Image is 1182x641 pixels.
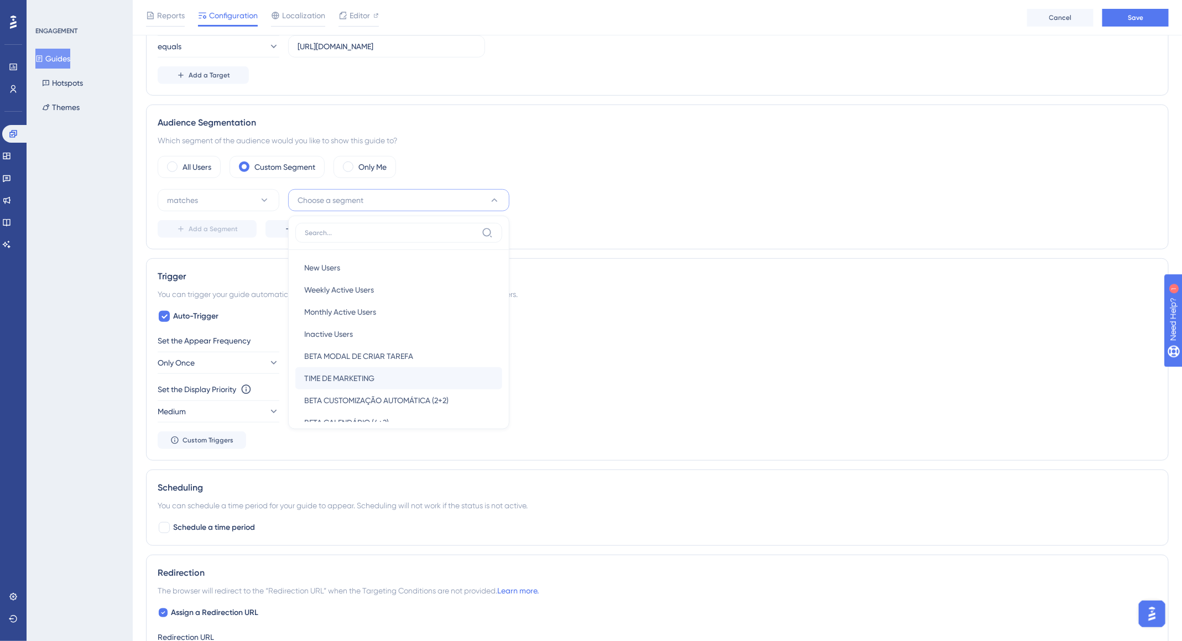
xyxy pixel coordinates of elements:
span: Only Once [158,356,195,369]
button: Medium [158,400,279,423]
div: Audience Segmentation [158,116,1157,129]
span: Need Help? [26,3,69,16]
button: BETA CUSTOMIZAÇÃO AUTOMÁTICA (2+2) [295,389,502,411]
label: All Users [183,160,211,174]
button: Custom Triggers [158,431,246,449]
div: Trigger [158,270,1157,283]
span: New Users [304,261,340,274]
div: Set the Appear Frequency [158,334,1157,347]
button: Only Once [158,352,279,374]
button: Guides [35,49,70,69]
span: Add a Segment [189,225,238,233]
span: Editor [350,9,370,22]
span: BETA CUSTOMIZAÇÃO AUTOMÁTICA (2+2) [304,394,449,407]
span: Localization [282,9,325,22]
span: Cancel [1049,13,1072,22]
label: Only Me [358,160,387,174]
span: matches [167,194,198,207]
div: 1 [77,6,80,14]
button: Add a Segment [158,220,257,238]
button: Save [1102,9,1169,27]
a: Learn more. [497,586,539,595]
span: BETA MODAL DE CRIAR TAREFA [304,350,413,363]
button: Inactive Users [295,323,502,345]
span: Custom Triggers [183,436,233,445]
span: Schedule a time period [173,521,255,534]
button: Add a Target [158,66,249,84]
span: Medium [158,405,186,418]
button: equals [158,35,279,58]
span: Auto-Trigger [173,310,218,323]
span: Choose a segment [298,194,363,207]
div: Scheduling [158,481,1157,494]
span: Save [1128,13,1143,22]
div: ENGAGEMENT [35,27,77,35]
span: TIME DE MARKETING [304,372,374,385]
label: Custom Segment [254,160,315,174]
div: Set the Display Priority [158,383,236,396]
button: Monthly Active Users [295,301,502,323]
button: Create a Segment [265,220,373,238]
div: You can trigger your guide automatically when the target URL is visited, and/or use the custom tr... [158,288,1157,301]
button: BETA MODAL DE CRIAR TAREFA [295,345,502,367]
span: Configuration [209,9,258,22]
span: Assign a Redirection URL [171,606,258,619]
input: Search... [305,228,477,237]
iframe: UserGuiding AI Assistant Launcher [1136,597,1169,630]
button: Hotspots [35,73,90,93]
div: Which segment of the audience would you like to show this guide to? [158,134,1157,147]
button: matches [158,189,279,211]
div: Redirection [158,566,1157,580]
button: TIME DE MARKETING [295,367,502,389]
span: equals [158,40,181,53]
span: Add a Target [189,71,230,80]
div: You can schedule a time period for your guide to appear. Scheduling will not work if the status i... [158,499,1157,512]
button: Choose a segment [288,189,509,211]
button: BETA CALENDÁRIO (4+2) [295,411,502,434]
span: Weekly Active Users [304,283,374,296]
button: Weekly Active Users [295,279,502,301]
span: Inactive Users [304,327,353,341]
button: Themes [35,97,86,117]
button: Cancel [1027,9,1094,27]
span: Monthly Active Users [304,305,376,319]
span: BETA CALENDÁRIO (4+2) [304,416,389,429]
span: Reports [157,9,185,22]
input: yourwebsite.com/path [298,40,476,53]
button: New Users [295,257,502,279]
span: The browser will redirect to the “Redirection URL” when the Targeting Conditions are not provided. [158,584,539,597]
